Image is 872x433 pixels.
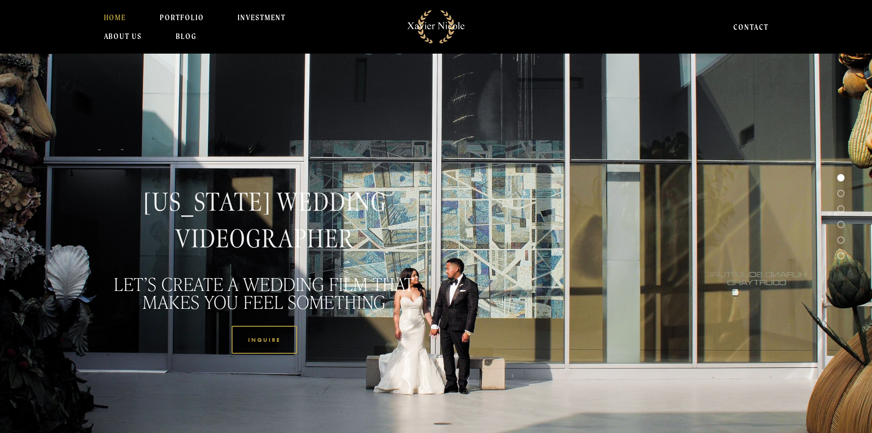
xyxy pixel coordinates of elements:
[402,5,470,49] img: Michigan Wedding Videographers | Detroit Cinematic Wedding Films By Xavier Nicole
[104,8,126,27] a: HOME
[101,184,428,257] h1: [US_STATE] WEDDING VIDEOGRAPHER
[733,17,769,36] a: CONTACT
[232,326,297,354] a: inquire
[101,274,428,310] h2: LET’S CREATE A WEDDING FILM THAT MAKES YOU FEEL SOMETHING
[160,8,204,27] a: PORTFOLIO
[176,27,196,45] a: BLOG
[238,8,286,27] a: INVESTMENT
[104,27,142,45] a: About Us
